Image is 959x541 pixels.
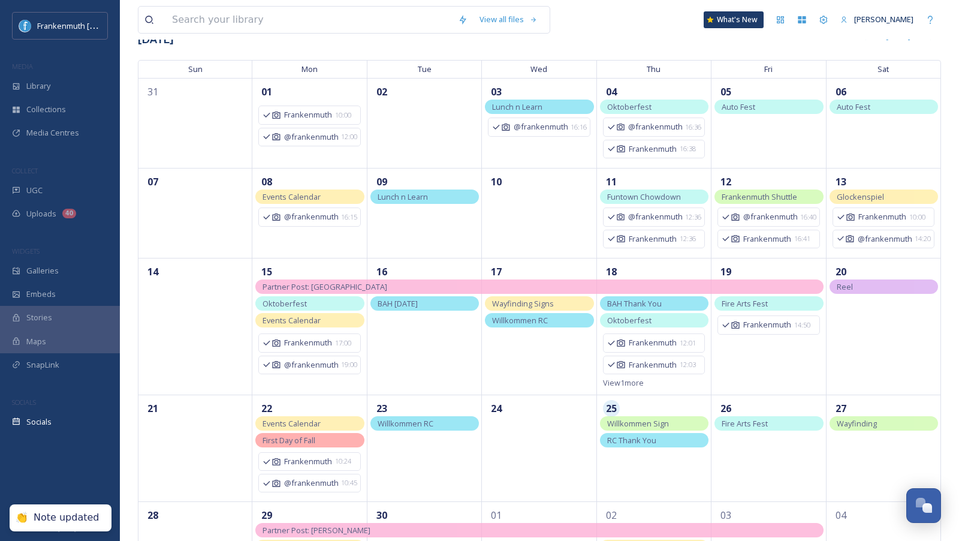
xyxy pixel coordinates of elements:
[26,336,46,347] span: Maps
[603,173,620,190] span: 11
[603,507,620,524] span: 02
[607,298,662,309] span: BAH Thank You
[341,212,357,223] span: 16:15
[19,20,31,32] img: Social%20Media%20PFP%202025.jpg
[26,265,59,276] span: Galleries
[680,144,696,154] span: 16:38
[834,8,919,31] a: [PERSON_NAME]
[12,247,40,256] span: WIDGETS
[26,288,56,300] span: Embeds
[373,263,390,280] span: 16
[335,110,351,121] span: 10:00
[373,83,390,100] span: 02
[858,211,906,223] span: Frankenmuth
[144,507,161,524] span: 28
[482,60,596,78] span: Wed
[680,338,696,348] span: 12:01
[488,83,505,100] span: 03
[833,507,849,524] span: 04
[258,83,275,100] span: 01
[258,400,275,417] span: 22
[717,263,734,280] span: 19
[837,281,853,292] span: Reel
[284,477,338,489] span: @frankenmuth
[26,80,50,92] span: Library
[367,60,482,78] span: Tue
[629,233,677,245] span: Frankenmuth
[833,263,849,280] span: 20
[144,400,161,417] span: 21
[854,14,913,25] span: [PERSON_NAME]
[685,212,701,223] span: 12:36
[680,360,696,370] span: 12:03
[166,7,452,33] input: Search your library
[16,512,28,524] div: 👏
[607,435,656,446] span: RC Thank You
[263,281,387,292] span: Partner Post: [GEOGRAPHIC_DATA]
[837,101,870,112] span: Auto Fest
[341,132,357,142] span: 12:00
[906,488,941,523] button: Open Chat
[597,60,711,78] span: Thu
[258,507,275,524] span: 29
[743,211,797,223] span: @frankenmuth
[26,312,52,323] span: Stories
[335,456,351,467] span: 10:24
[144,263,161,280] span: 14
[373,173,390,190] span: 09
[12,62,33,71] span: MEDIA
[603,83,620,100] span: 04
[915,234,931,244] span: 14:20
[717,400,734,417] span: 26
[794,320,810,330] span: 14:50
[284,359,338,371] span: @frankenmuth
[335,338,351,348] span: 17:00
[26,127,79,139] span: Media Centres
[629,337,677,348] span: Frankenmuth
[378,298,418,309] span: BAH [DATE]
[263,191,321,202] span: Events Calendar
[722,191,797,202] span: Frankenmuth Shuttle
[373,507,390,524] span: 30
[794,234,810,244] span: 16:41
[263,525,370,536] span: Partner Post: [PERSON_NAME]
[284,109,332,121] span: Frankenmuth
[833,400,849,417] span: 27
[488,400,505,417] span: 24
[341,478,357,488] span: 10:45
[629,359,677,371] span: Frankenmuth
[800,212,816,223] span: 16:40
[837,418,877,429] span: Wayfinding
[144,83,161,100] span: 31
[284,337,332,348] span: Frankenmuth
[62,209,76,218] div: 40
[858,233,912,245] span: @frankenmuth
[717,173,734,190] span: 12
[284,131,338,143] span: @frankenmuth
[837,191,884,202] span: Glockenspiel
[704,11,764,28] a: What's New
[488,263,505,280] span: 17
[909,212,925,223] span: 10:00
[827,60,941,78] span: Sat
[603,263,620,280] span: 18
[722,418,768,429] span: Fire Arts Fest
[711,60,826,78] span: Fri
[263,298,307,309] span: Oktoberfest
[629,143,677,155] span: Frankenmuth
[607,101,652,112] span: Oktoberfest
[685,122,701,133] span: 16:36
[258,263,275,280] span: 15
[258,173,275,190] span: 08
[12,398,36,407] span: SOCIALS
[514,121,568,133] span: @frankenmuth
[488,507,505,524] span: 01
[474,8,544,31] a: View all files
[717,83,734,100] span: 05
[284,456,332,467] span: Frankenmuth
[492,298,554,309] span: Wayfinding Signs
[37,20,128,31] span: Frankenmuth [US_STATE]
[26,359,59,371] span: SnapLink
